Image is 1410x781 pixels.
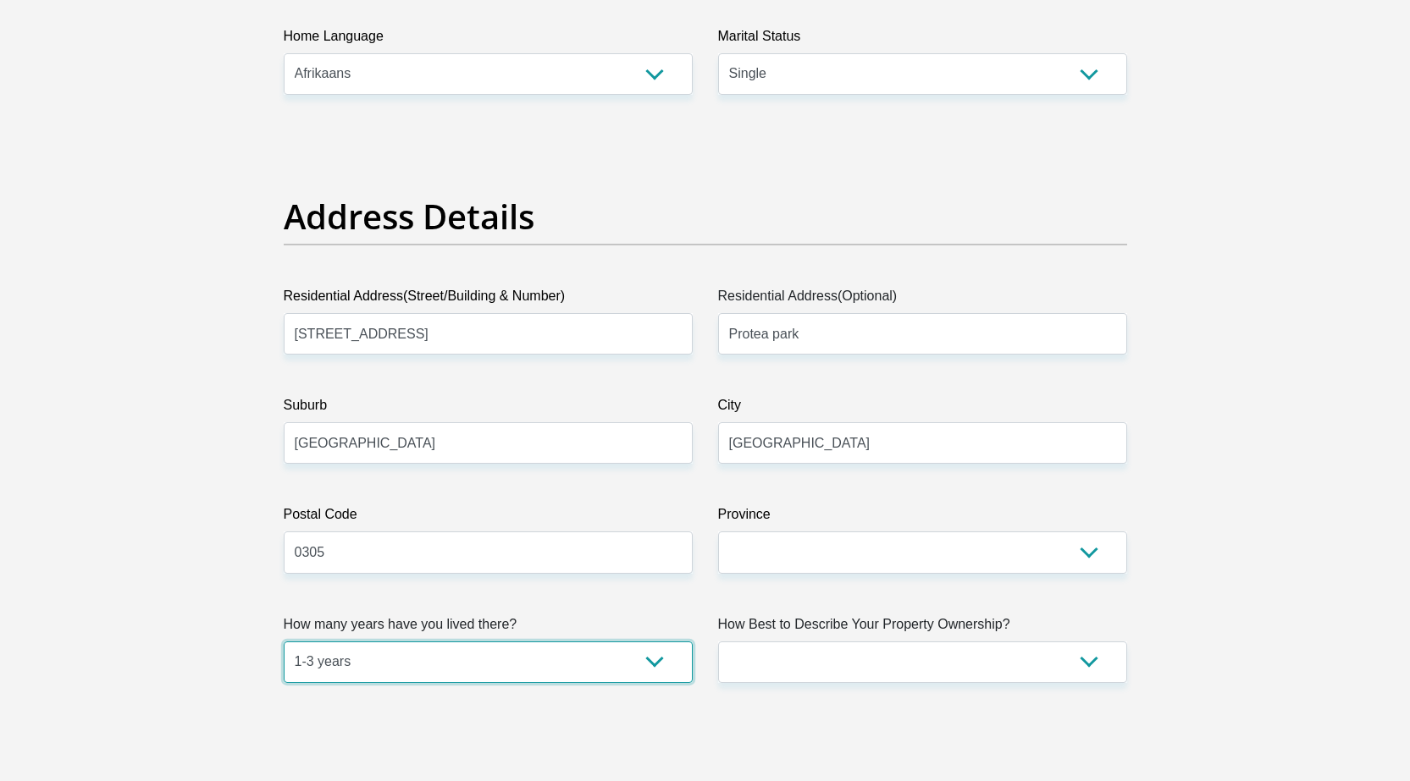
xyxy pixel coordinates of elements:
label: Postal Code [284,504,693,531]
select: Please select a value [284,641,693,683]
label: City [718,395,1127,422]
input: Valid residential address [284,313,693,355]
label: Marital Status [718,26,1127,53]
label: How Best to Describe Your Property Ownership? [718,614,1127,641]
input: Address line 2 (Optional) [718,313,1127,355]
label: Suburb [284,395,693,422]
input: Suburb [284,422,693,464]
label: Province [718,504,1127,531]
label: Home Language [284,26,693,53]
label: How many years have you lived there? [284,614,693,641]
input: City [718,422,1127,464]
select: Please select a value [718,641,1127,683]
label: Residential Address(Optional) [718,286,1127,313]
input: Postal Code [284,531,693,573]
label: Residential Address(Street/Building & Number) [284,286,693,313]
h2: Address Details [284,196,1127,237]
select: Please Select a Province [718,531,1127,573]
